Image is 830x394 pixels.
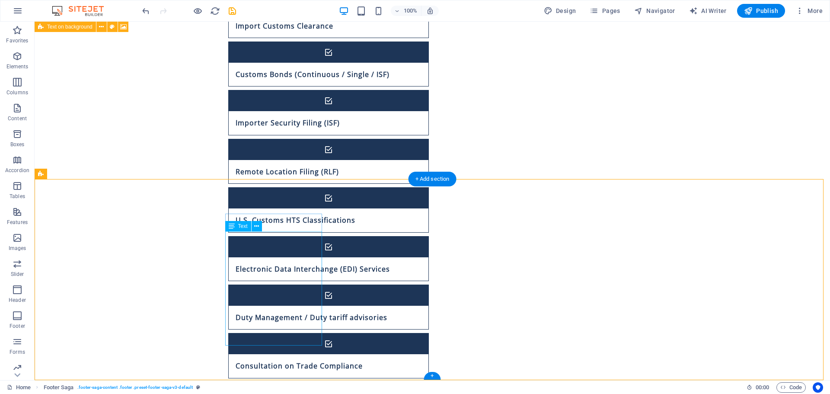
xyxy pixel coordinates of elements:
[813,382,823,393] button: Usercentrics
[540,4,580,18] div: Design (Ctrl+Alt+Y)
[737,4,785,18] button: Publish
[424,372,441,380] div: +
[9,245,26,252] p: Images
[762,384,763,391] span: :
[795,6,823,15] span: More
[47,24,93,29] span: Text on background
[747,382,769,393] h6: Session time
[634,6,675,15] span: Navigator
[409,172,456,186] div: + Add section
[6,89,28,96] p: Columns
[140,6,151,16] button: undo
[5,167,29,174] p: Accordion
[631,4,679,18] button: Navigator
[7,219,28,226] p: Features
[540,4,580,18] button: Design
[10,193,25,200] p: Tables
[238,224,248,229] span: Text
[44,382,201,393] nav: breadcrumb
[792,4,826,18] button: More
[586,4,623,18] button: Pages
[391,6,421,16] button: 100%
[590,6,620,15] span: Pages
[689,6,727,15] span: AI Writer
[404,6,418,16] h6: 100%
[776,382,806,393] button: Code
[227,6,237,16] button: save
[7,382,31,393] a: Click to cancel selection. Double-click to open Pages
[44,382,74,393] span: Footer Saga
[6,37,28,44] p: Favorites
[744,6,778,15] span: Publish
[196,385,200,390] i: This element is a customizable preset
[10,349,25,356] p: Forms
[141,6,151,16] i: Undo: Change text (Ctrl+Z)
[210,6,220,16] button: reload
[544,6,576,15] span: Design
[50,6,115,16] img: Editor Logo
[9,297,26,304] p: Header
[6,63,29,70] p: Elements
[8,115,27,122] p: Content
[426,7,434,15] i: On resize automatically adjust zoom level to fit chosen device.
[10,141,25,148] p: Boxes
[780,382,802,393] span: Code
[756,382,769,393] span: 00 00
[11,271,24,278] p: Slider
[10,323,25,330] p: Footer
[686,4,730,18] button: AI Writer
[77,382,193,393] span: . footer-saga-content .footer .preset-footer-saga-v3-default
